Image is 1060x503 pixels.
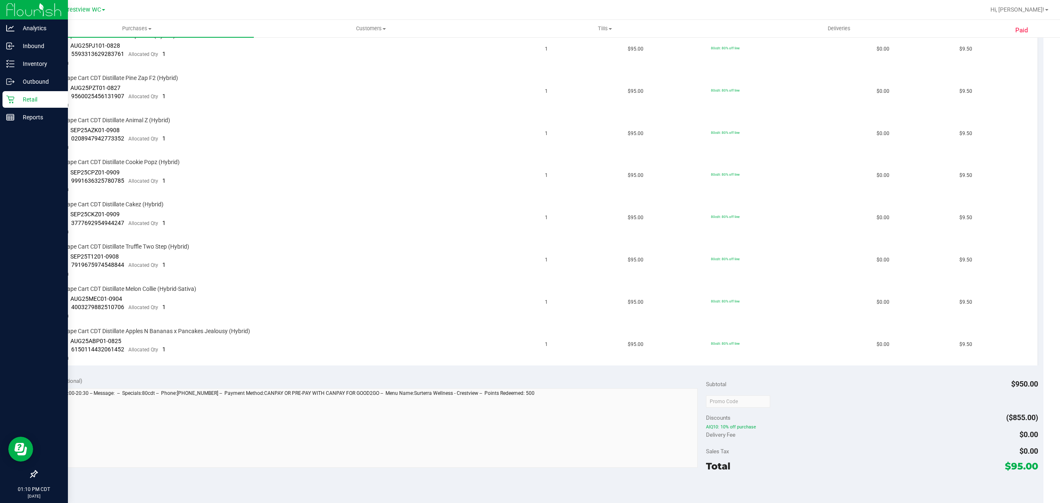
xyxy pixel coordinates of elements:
inline-svg: Inbound [6,42,14,50]
span: 1 [545,130,548,138]
span: Crestview WC [64,6,101,13]
span: $9.50 [959,130,972,138]
p: Reports [14,112,64,122]
span: 1 [545,87,548,95]
span: $0.00 [877,341,889,348]
span: 1 [162,261,166,268]
a: Tills [488,20,722,37]
span: 80cdt: 80% off line [711,172,740,177]
span: 1 [545,341,548,348]
span: 1 [545,172,548,179]
span: 5593313629283761 [71,51,124,57]
span: 1 [162,304,166,310]
span: $9.50 [959,214,972,222]
p: [DATE] [4,493,64,499]
span: $9.50 [959,298,972,306]
span: Allocated Qty [128,305,158,310]
p: Analytics [14,23,64,33]
span: $0.00 [877,130,889,138]
span: Allocated Qty [128,94,158,99]
span: FT 1g Vape Cart CDT Distillate Apples N Bananas x Pancakes Jealousy (Hybrid) [48,327,250,335]
p: Inbound [14,41,64,51]
span: 80cdt: 80% off line [711,215,740,219]
span: Allocated Qty [128,136,158,142]
span: $95.00 [628,87,643,95]
span: Deliveries [817,25,862,32]
span: 80cdt: 80% off line [711,88,740,92]
span: Allocated Qty [128,347,158,353]
span: 7919675974548844 [71,261,124,268]
span: Customers [254,25,487,32]
a: Purchases [20,20,254,37]
span: Purchases [20,25,254,32]
span: $95.00 [628,256,643,264]
span: FT 1g Vape Cart CDT Distillate Truffle Two Step (Hybrid) [48,243,189,251]
inline-svg: Reports [6,113,14,121]
inline-svg: Outbound [6,77,14,86]
span: FT 1g Vape Cart CDT Distillate Melon Collie (Hybrid-Sativa) [48,285,196,293]
span: 4003279882510706 [71,304,124,310]
span: $0.00 [877,256,889,264]
span: $9.50 [959,256,972,264]
span: ($855.00) [1006,413,1038,422]
span: $95.00 [628,172,643,179]
span: Allocated Qty [128,262,158,268]
span: 1 [545,298,548,306]
span: 80cdt: 80% off line [711,257,740,261]
span: $0.00 [877,298,889,306]
span: $0.00 [877,172,889,179]
span: Discounts [706,410,730,425]
span: FT 1g Vape Cart CDT Distillate Cookie Popz (Hybrid) [48,158,180,166]
span: FT 1g Vape Cart CDT Distillate Animal Z (Hybrid) [48,116,170,124]
span: AUG25ABP01-0825 [70,338,121,344]
span: $95.00 [628,341,643,348]
span: $0.00 [1019,447,1038,455]
span: SEP25AZK01-0908 [70,127,120,133]
a: Customers [254,20,488,37]
span: Allocated Qty [128,51,158,57]
span: 1 [545,256,548,264]
span: $95.00 [628,298,643,306]
span: AIQ10: 10% off purchase [706,424,1038,430]
span: SEP25T1201-0908 [70,253,119,260]
span: $0.00 [877,214,889,222]
span: 80cdt: 80% off line [711,299,740,303]
span: 1 [162,51,166,57]
span: 1 [545,45,548,53]
span: 1 [162,135,166,142]
a: Deliveries [722,20,956,37]
span: SEP25CKZ01-0909 [70,211,120,218]
span: AUG25PZT01-0827 [70,85,120,91]
span: $950.00 [1011,380,1038,388]
span: $9.50 [959,172,972,179]
span: $9.50 [959,45,972,53]
span: Delivery Fee [706,431,735,438]
span: 1 [162,220,166,226]
span: Tills [488,25,721,32]
span: 0208947942773352 [71,135,124,142]
span: FT 1g Vape Cart CDT Distillate Cakez (Hybrid) [48,201,164,208]
span: 1 [162,177,166,184]
span: Sales Tax [706,448,729,455]
span: $95.00 [628,130,643,138]
span: Subtotal [706,381,726,387]
p: 01:10 PM CDT [4,486,64,493]
span: FT 1g Vape Cart CDT Distillate Pine Zap F2 (Hybrid) [48,74,178,82]
inline-svg: Retail [6,95,14,104]
span: $95.00 [628,214,643,222]
span: Allocated Qty [128,178,158,184]
span: $95.00 [1005,460,1038,472]
inline-svg: Analytics [6,24,14,32]
span: $0.00 [877,45,889,53]
span: AUG25MEC01-0904 [70,295,122,302]
span: Hi, [PERSON_NAME]! [990,6,1044,13]
iframe: Resource center [8,437,33,462]
span: AUG25PJ101-0828 [70,42,120,49]
span: 1 [162,346,166,353]
span: 3777692954944247 [71,220,124,226]
span: 80cdt: 80% off line [711,341,740,346]
span: SEP25CPZ01-0909 [70,169,120,176]
span: 1 [162,93,166,99]
span: 80cdt: 80% off line [711,131,740,135]
span: Paid [1015,26,1028,35]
